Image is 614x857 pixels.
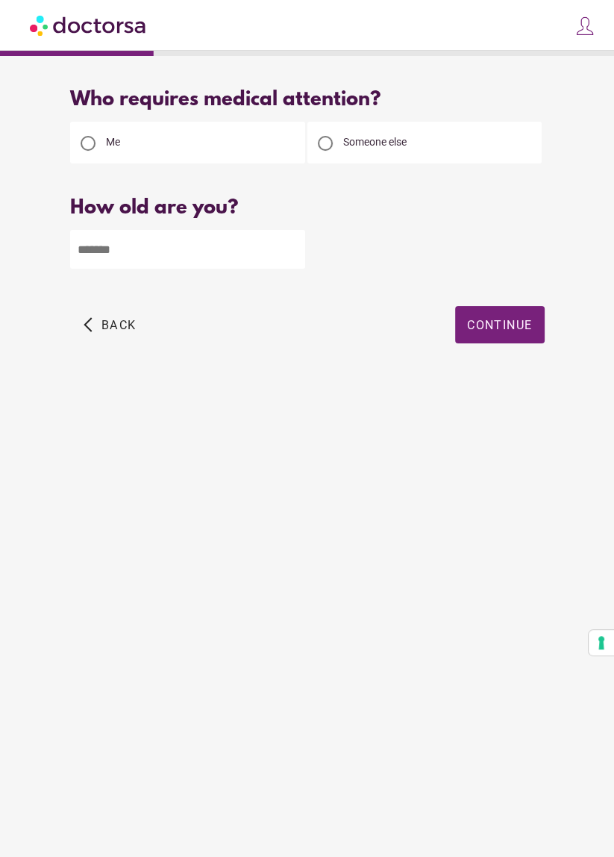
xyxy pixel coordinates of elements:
img: Doctorsa.com [30,8,148,42]
button: Your consent preferences for tracking technologies [589,630,614,655]
div: How old are you? [70,197,544,220]
button: arrow_back_ios Back [78,306,142,343]
span: Someone else [343,136,407,148]
span: Back [101,318,137,332]
button: Continue [455,306,545,343]
div: Who requires medical attention? [70,89,544,112]
span: Continue [467,318,533,332]
img: icons8-customer-100.png [574,16,595,37]
span: Me [106,136,120,148]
